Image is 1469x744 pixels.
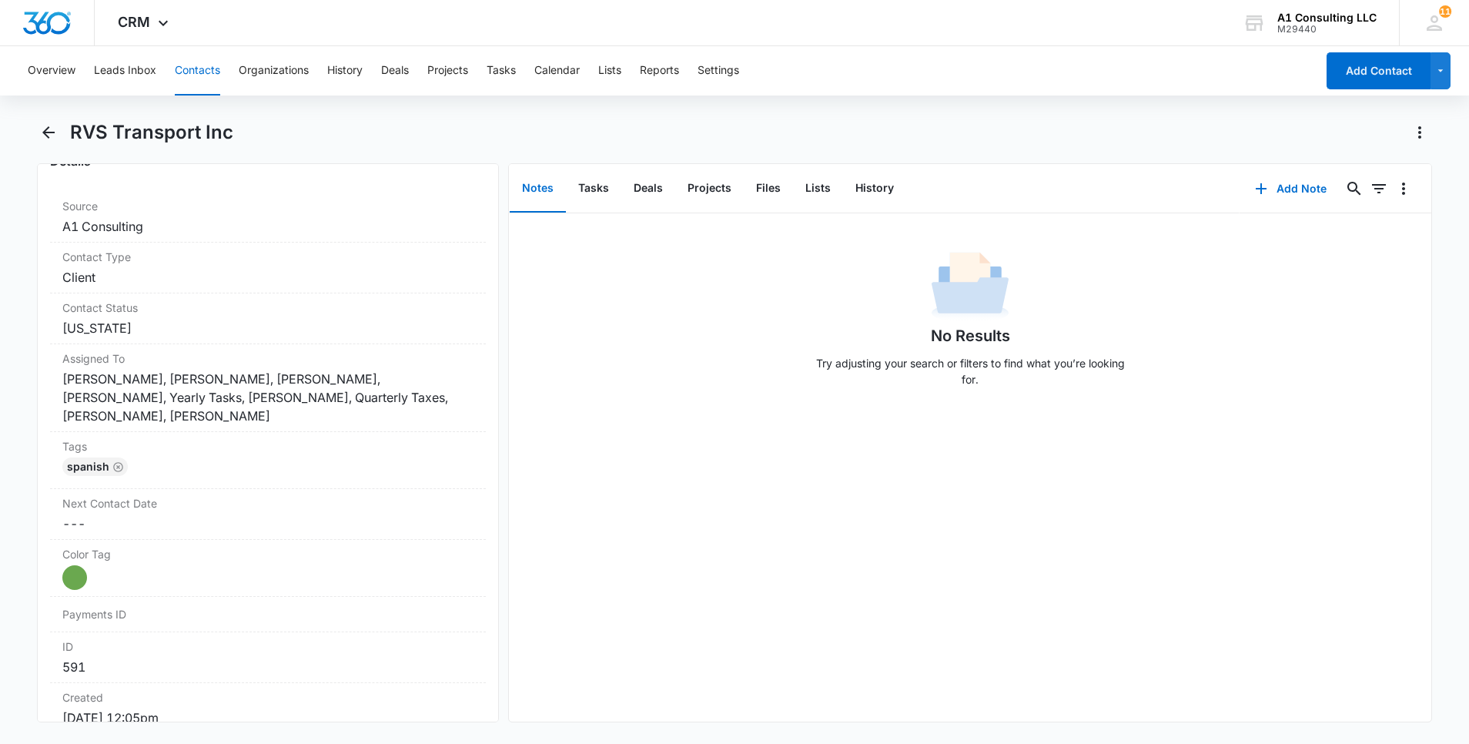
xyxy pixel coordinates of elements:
[62,658,473,676] dd: 591
[566,165,621,213] button: Tasks
[62,438,473,454] label: Tags
[62,217,473,236] dd: A1 Consulting
[1439,5,1451,18] span: 11
[843,165,906,213] button: History
[1277,24,1377,35] div: account id
[50,683,486,733] div: Created[DATE] 12:05pm
[381,46,409,96] button: Deals
[62,546,473,562] label: Color Tag
[62,350,473,367] label: Assigned To
[50,597,486,632] div: Payments ID
[50,192,486,243] div: SourceA1 Consulting
[698,46,739,96] button: Settings
[1342,176,1367,201] button: Search...
[534,46,580,96] button: Calendar
[62,249,473,265] label: Contact Type
[510,165,566,213] button: Notes
[50,432,486,489] div: TagsSpanishRemove
[62,300,473,316] label: Contact Status
[621,165,675,213] button: Deals
[1367,176,1391,201] button: Filters
[62,370,473,425] dd: [PERSON_NAME], [PERSON_NAME], [PERSON_NAME], [PERSON_NAME], Yearly Tasks, [PERSON_NAME], Quarterl...
[50,489,486,540] div: Next Contact Date---
[1439,5,1451,18] div: notifications count
[744,165,793,213] button: Files
[62,495,473,511] label: Next Contact Date
[793,165,843,213] button: Lists
[70,121,233,144] h1: RVS Transport Inc
[598,46,621,96] button: Lists
[94,46,156,96] button: Leads Inbox
[50,243,486,293] div: Contact TypeClient
[1391,176,1416,201] button: Overflow Menu
[50,344,486,432] div: Assigned To[PERSON_NAME], [PERSON_NAME], [PERSON_NAME], [PERSON_NAME], Yearly Tasks, [PERSON_NAME...
[50,293,486,344] div: Contact Status[US_STATE]
[1327,52,1431,89] button: Add Contact
[62,689,473,705] dt: Created
[62,198,473,214] label: Source
[112,461,123,472] button: Remove
[427,46,468,96] button: Projects
[62,514,473,533] dd: ---
[932,247,1009,324] img: No Data
[62,606,166,622] dt: Payments ID
[62,638,473,655] dt: ID
[487,46,516,96] button: Tasks
[808,355,1132,387] p: Try adjusting your search or filters to find what you’re looking for.
[175,46,220,96] button: Contacts
[62,709,473,727] dd: [DATE] 12:05pm
[327,46,363,96] button: History
[28,46,75,96] button: Overview
[239,46,309,96] button: Organizations
[1277,12,1377,24] div: account name
[37,120,61,145] button: Back
[62,457,128,476] div: Spanish
[1240,170,1342,207] button: Add Note
[931,324,1010,347] h1: No Results
[50,540,486,597] div: Color Tag
[118,14,150,30] span: CRM
[50,632,486,683] div: ID591
[62,268,473,287] dd: Client
[62,319,473,337] dd: [US_STATE]
[640,46,679,96] button: Reports
[675,165,744,213] button: Projects
[1407,120,1432,145] button: Actions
